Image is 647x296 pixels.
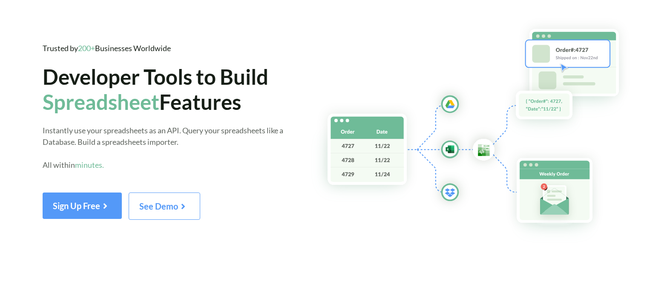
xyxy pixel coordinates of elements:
button: Sign Up Free [43,193,122,219]
a: See Demo [129,204,200,211]
span: Trusted by Businesses Worldwide [43,43,171,53]
button: See Demo [129,193,200,220]
span: Sign Up Free [53,201,112,211]
img: Hero Spreadsheet Flow [311,17,647,244]
span: See Demo [139,201,190,211]
span: 200+ [78,43,95,53]
span: Developer Tools to Build Features [43,64,268,114]
span: Spreadsheet [43,89,159,114]
span: minutes. [75,160,104,170]
span: Instantly use your spreadsheets as an API. Query your spreadsheets like a Database. Build a sprea... [43,126,283,170]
